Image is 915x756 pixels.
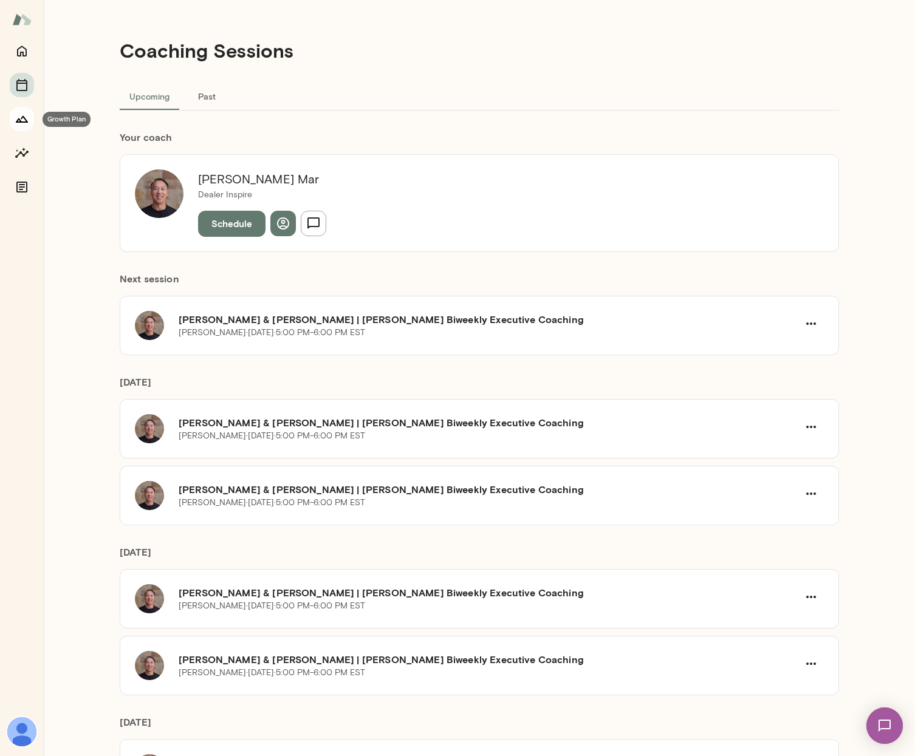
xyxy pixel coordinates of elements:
[10,175,34,199] button: Documents
[12,8,32,31] img: Mento
[10,39,34,63] button: Home
[179,497,365,509] p: [PERSON_NAME] · [DATE] · 5:00 PM-6:00 PM EST
[120,271,839,296] h6: Next session
[10,141,34,165] button: Insights
[10,73,34,97] button: Sessions
[179,585,798,600] h6: [PERSON_NAME] & [PERSON_NAME] | [PERSON_NAME] Biweekly Executive Coaching
[10,107,34,131] button: Growth Plan
[198,169,326,189] h6: [PERSON_NAME] Mar
[179,312,798,327] h6: [PERSON_NAME] & [PERSON_NAME] | [PERSON_NAME] Biweekly Executive Coaching
[198,211,266,236] button: Schedule
[120,715,839,739] h6: [DATE]
[120,39,293,62] h4: Coaching Sessions
[120,81,179,111] button: Upcoming
[179,667,365,679] p: [PERSON_NAME] · [DATE] · 5:00 PM-6:00 PM EST
[120,81,839,111] div: basic tabs example
[179,327,365,339] p: [PERSON_NAME] · [DATE] · 5:00 PM-6:00 PM EST
[7,717,36,746] img: Fernando Ramirez
[179,482,798,497] h6: [PERSON_NAME] & [PERSON_NAME] | [PERSON_NAME] Biweekly Executive Coaching
[198,189,326,201] p: Dealer Inspire
[120,545,839,569] h6: [DATE]
[43,112,91,127] div: Growth Plan
[301,211,326,236] button: Send message
[179,415,798,430] h6: [PERSON_NAME] & [PERSON_NAME] | [PERSON_NAME] Biweekly Executive Coaching
[120,130,839,145] h6: Your coach
[179,600,365,612] p: [PERSON_NAME] · [DATE] · 5:00 PM-6:00 PM EST
[179,652,798,667] h6: [PERSON_NAME] & [PERSON_NAME] | [PERSON_NAME] Biweekly Executive Coaching
[135,169,183,218] img: Derrick Mar
[179,81,234,111] button: Past
[179,430,365,442] p: [PERSON_NAME] · [DATE] · 5:00 PM-6:00 PM EST
[120,375,839,399] h6: [DATE]
[270,211,296,236] button: View profile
